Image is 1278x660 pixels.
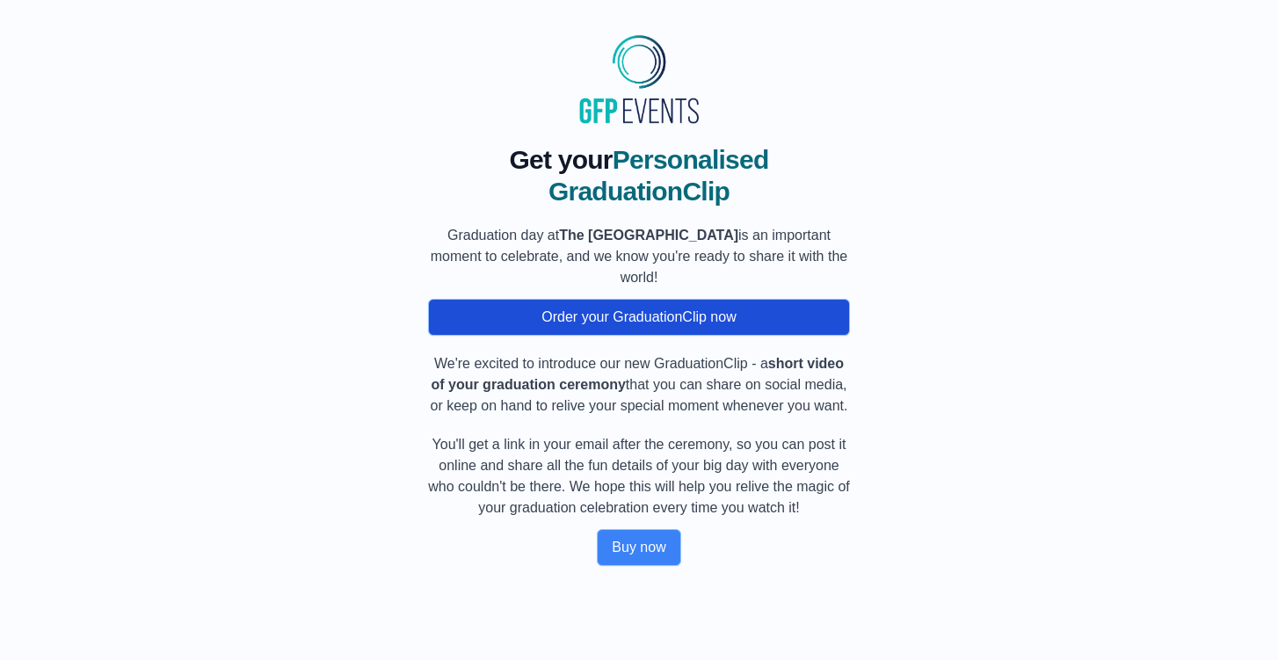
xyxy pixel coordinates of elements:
[548,145,769,206] span: Personalised GraduationClip
[509,145,612,174] span: Get your
[573,28,705,130] img: MyGraduationClip
[597,529,680,566] button: Buy now
[428,299,850,336] button: Order your GraduationClip now
[428,434,850,519] p: You'll get a link in your email after the ceremony, so you can post it online and share all the f...
[428,225,850,288] p: Graduation day at is an important moment to celebrate, and we know you're ready to share it with ...
[428,353,850,417] p: We're excited to introduce our new GraduationClip - a that you can share on social media, or keep...
[559,228,738,243] b: The [GEOGRAPHIC_DATA]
